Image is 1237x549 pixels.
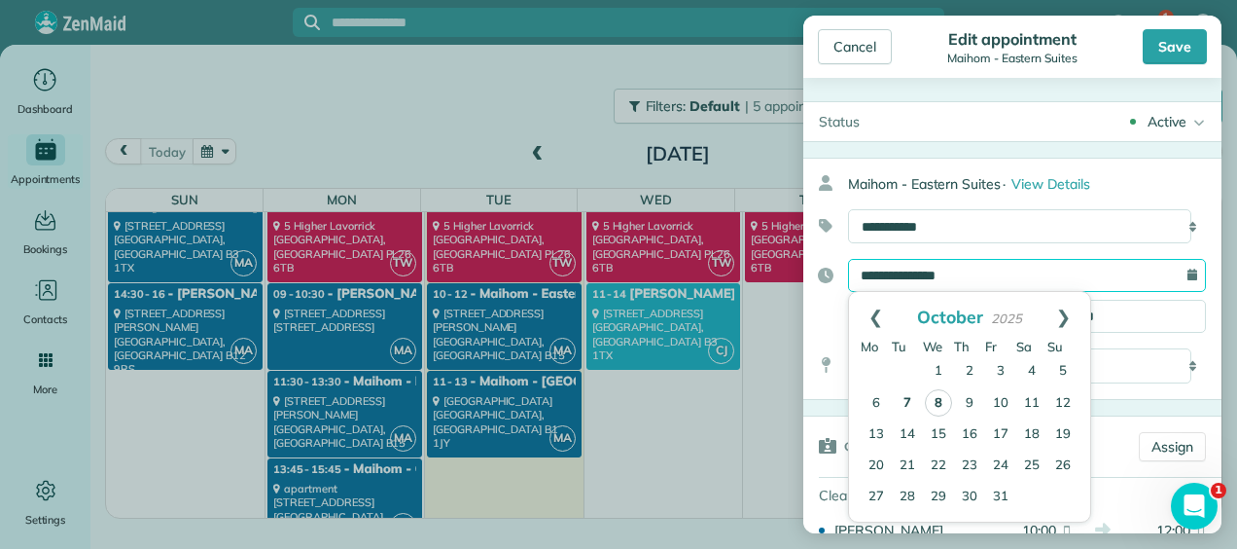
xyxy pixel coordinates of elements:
a: 23 [954,451,985,482]
a: 25 [1016,451,1047,482]
a: Next [1037,292,1090,341]
span: Tuesday [892,339,906,354]
span: · [1003,175,1006,193]
a: 26 [1047,451,1078,482]
div: Status [803,102,875,141]
a: 7 [892,388,923,420]
a: 15 [923,420,954,451]
a: 20 [861,451,892,482]
div: Save [1143,29,1207,64]
div: Cancel [818,29,892,64]
span: 10:00 [990,521,1056,540]
a: 12 [1047,388,1078,420]
h3: Cleaners [844,417,913,475]
a: 21 [892,451,923,482]
a: 19 [1047,420,1078,451]
div: Edit appointment [941,29,1083,49]
a: 5 [1047,356,1078,387]
a: 30 [954,482,985,513]
a: 24 [985,451,1016,482]
a: Assign [1139,432,1206,461]
span: Sunday [1047,339,1063,354]
a: 14 [892,420,923,451]
a: 13 [861,420,892,451]
a: 4 [1016,356,1047,387]
a: 31 [985,482,1016,513]
div: Maihom - Eastern Suites [941,52,1083,65]
span: Wednesday [923,339,942,354]
span: 12:00 [1124,521,1190,540]
span: 2025 [991,311,1022,326]
a: 1 [923,356,954,387]
a: 10 [985,388,1016,420]
a: 18 [1016,420,1047,451]
span: Thursday [954,339,970,354]
a: 11 [1016,388,1047,420]
a: 17 [985,420,1016,451]
div: Maihom - Eastern Suites [848,166,1221,201]
a: 8 [925,389,952,417]
span: Saturday [1016,339,1032,354]
div: Cleaners [803,478,939,513]
a: 29 [923,482,954,513]
a: 28 [892,482,923,513]
span: October [917,306,983,327]
a: 22 [923,451,954,482]
a: 3 [985,356,1016,387]
a: 2 [954,356,985,387]
span: Friday [985,339,997,354]
a: 9 [954,388,985,420]
div: Active [1148,112,1186,131]
iframe: Intercom live chat [1171,483,1218,530]
a: Prev [849,292,902,341]
div: [PERSON_NAME] [834,521,984,540]
a: 27 [861,482,892,513]
a: 16 [954,420,985,451]
span: Monday [861,339,878,354]
a: 6 [861,388,892,420]
span: View Details [1011,175,1090,193]
span: 1 [1211,483,1226,498]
